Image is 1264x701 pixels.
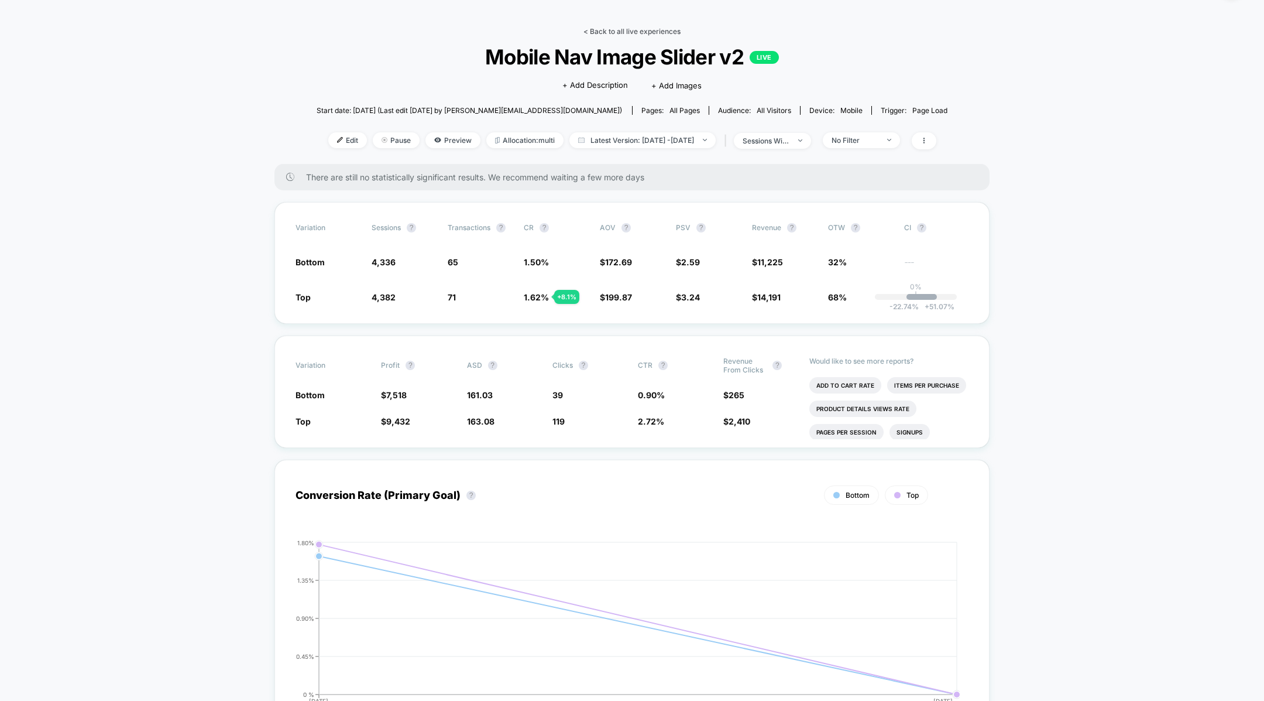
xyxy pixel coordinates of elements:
div: No Filter [832,136,878,145]
span: Sessions [372,223,401,232]
span: Top [906,491,919,500]
span: | [722,132,734,149]
span: ASD [467,361,482,370]
span: --- [904,259,968,268]
tspan: 0 % [303,690,314,697]
button: ? [407,223,416,232]
button: ? [772,361,782,370]
span: 1.50 % [524,257,549,267]
span: Device: [800,106,871,115]
span: Pause [373,132,420,148]
img: edit [337,137,343,143]
span: $ [676,257,700,267]
span: Mobile Nav Image Slider v2 [348,45,916,69]
span: 51.07 % [919,302,954,311]
li: Product Details Views Rate [809,401,916,417]
span: Clicks [552,361,573,370]
span: $ [381,416,410,426]
span: $ [381,390,407,400]
a: < Back to all live experiences [583,27,681,36]
span: 4,336 [372,257,396,267]
span: OTW [828,223,892,232]
span: -22.74 % [889,302,919,311]
span: PSV [676,223,691,232]
tspan: 1.35% [297,576,314,583]
span: Latest Version: [DATE] - [DATE] [569,132,716,148]
button: ? [658,361,668,370]
tspan: 0.90% [296,614,314,621]
span: 265 [729,390,744,400]
p: 0% [910,282,922,291]
span: Bottom [296,390,325,400]
img: end [382,137,387,143]
p: Would like to see more reports? [809,357,969,365]
button: ? [540,223,549,232]
span: Profit [381,361,400,370]
span: $ [752,257,783,267]
span: CTR [638,361,652,370]
img: end [703,139,707,141]
span: 14,191 [757,292,781,302]
span: 1.62 % [524,292,549,302]
button: ? [917,223,926,232]
span: 11,225 [757,257,783,267]
li: Add To Cart Rate [809,377,881,394]
span: + [925,302,929,311]
span: Preview [425,132,480,148]
span: 2,410 [729,416,750,426]
span: all pages [669,106,700,115]
span: There are still no statistically significant results. We recommend waiting a few more days [306,172,966,182]
li: Pages Per Session [809,424,884,440]
span: 71 [448,292,456,302]
tspan: 1.80% [297,539,314,546]
img: calendar [578,137,585,143]
span: Bottom [846,491,870,500]
button: ? [466,491,476,500]
span: CR [524,223,534,232]
span: 65 [448,257,458,267]
div: Audience: [718,106,791,115]
button: ? [406,361,415,370]
span: 3.24 [681,292,700,302]
button: ? [621,223,631,232]
div: Trigger: [881,106,947,115]
button: ? [496,223,506,232]
span: mobile [840,106,863,115]
span: 2.59 [681,257,700,267]
span: 172.69 [605,257,632,267]
span: Edit [328,132,367,148]
span: Variation [296,357,360,374]
tspan: 0.45% [296,652,314,659]
span: $ [600,257,632,267]
span: 2.72 % [638,416,664,426]
span: $ [752,292,781,302]
span: $ [600,292,632,302]
span: All Visitors [757,106,791,115]
span: 39 [552,390,563,400]
span: Revenue [752,223,781,232]
p: LIVE [750,51,779,64]
span: 4,382 [372,292,396,302]
span: 119 [552,416,565,426]
span: Variation [296,223,360,232]
button: ? [787,223,796,232]
button: ? [488,361,497,370]
img: end [887,139,891,141]
span: 163.08 [467,416,494,426]
span: Bottom [296,257,325,267]
div: sessions with impression [743,136,789,145]
span: AOV [600,223,616,232]
span: Revenue From Clicks [723,357,767,374]
button: ? [696,223,706,232]
span: + Add Description [562,80,628,91]
li: Signups [889,424,930,440]
span: $ [676,292,700,302]
span: 68% [828,292,847,302]
span: Start date: [DATE] (Last edit [DATE] by [PERSON_NAME][EMAIL_ADDRESS][DOMAIN_NAME]) [317,106,622,115]
span: Page Load [912,106,947,115]
li: Items Per Purchase [887,377,966,394]
span: Top [296,292,311,302]
img: end [798,139,802,142]
span: 32% [828,257,847,267]
span: $ [723,416,750,426]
